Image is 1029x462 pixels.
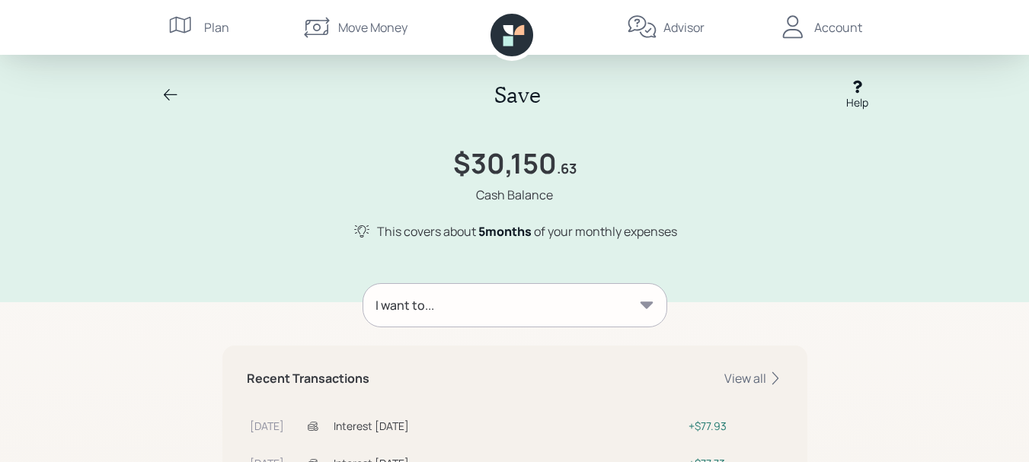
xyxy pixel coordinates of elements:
[247,371,369,386] h5: Recent Transactions
[846,94,868,110] div: Help
[338,18,407,37] div: Move Money
[494,82,541,108] h2: Save
[375,296,434,314] div: I want to...
[557,161,577,177] h4: .63
[334,418,682,434] div: Interest [DATE]
[663,18,705,37] div: Advisor
[377,222,677,241] div: This covers about of your monthly expenses
[453,147,557,180] h1: $30,150
[250,418,302,434] div: [DATE]
[476,186,553,204] div: Cash Balance
[724,370,783,387] div: View all
[814,18,862,37] div: Account
[478,223,532,240] span: 5 month s
[204,18,229,37] div: Plan
[689,418,779,434] div: $77.93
